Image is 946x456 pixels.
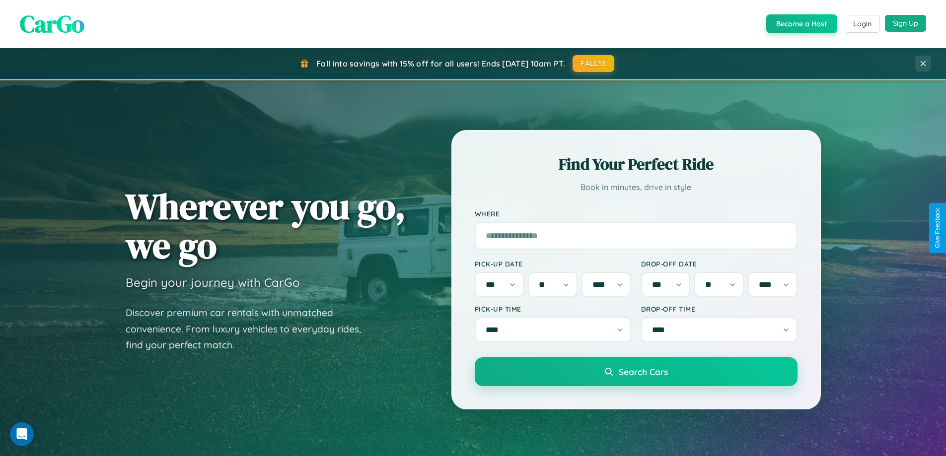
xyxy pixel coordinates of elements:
button: Become a Host [766,14,837,33]
button: Search Cars [475,357,798,386]
label: Pick-up Date [475,260,631,268]
label: Where [475,209,798,218]
h2: Find Your Perfect Ride [475,153,798,175]
label: Drop-off Date [641,260,798,268]
h1: Wherever you go, we go [126,187,406,265]
span: Search Cars [619,366,668,377]
p: Discover premium car rentals with unmatched convenience. From luxury vehicles to everyday rides, ... [126,305,374,353]
iframe: Intercom live chat [10,422,34,446]
button: Sign Up [885,15,926,32]
button: Login [845,15,880,33]
label: Drop-off Time [641,305,798,313]
button: FALL15 [573,55,614,72]
span: Fall into savings with 15% off for all users! Ends [DATE] 10am PT. [316,59,565,68]
span: CarGo [20,7,84,40]
p: Book in minutes, drive in style [475,180,798,195]
label: Pick-up Time [475,305,631,313]
div: Give Feedback [934,208,941,248]
h3: Begin your journey with CarGo [126,275,300,290]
